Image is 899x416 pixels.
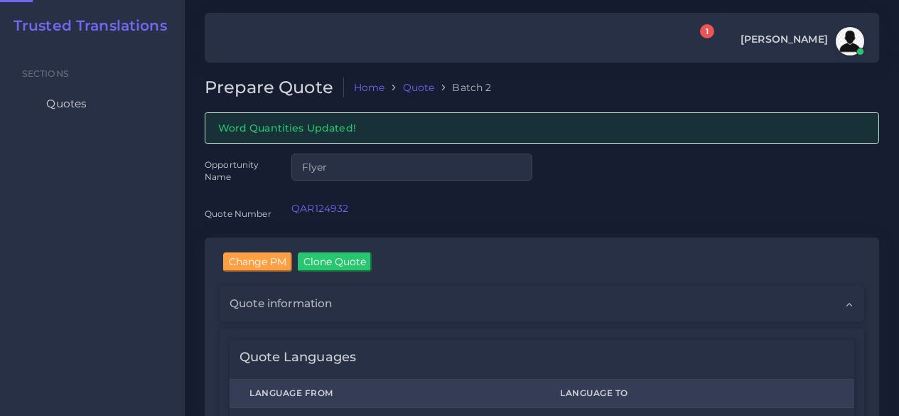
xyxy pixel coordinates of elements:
span: [PERSON_NAME] [741,34,828,44]
th: Language From [230,380,540,408]
img: avatar [836,27,864,55]
label: Opportunity Name [205,159,271,183]
h4: Quote Languages [239,350,356,366]
th: Language To [540,380,854,408]
label: Quote Number [205,208,271,220]
div: Word Quantities Updated! [205,112,879,143]
a: [PERSON_NAME]avatar [733,27,869,55]
a: Quotes [11,89,174,119]
input: Clone Quote [298,252,372,271]
input: Change PM [223,252,292,271]
a: Home [354,80,385,95]
a: Quote [403,80,435,95]
li: Batch 2 [434,80,491,95]
a: 1 [687,32,712,51]
a: Trusted Translations [4,17,167,34]
span: Quotes [46,96,87,112]
span: Quote information [230,296,332,311]
span: Sections [22,68,69,79]
a: QAR124932 [291,202,348,215]
span: 1 [700,24,714,38]
div: Quote information [220,286,864,321]
h2: Prepare Quote [205,78,344,98]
